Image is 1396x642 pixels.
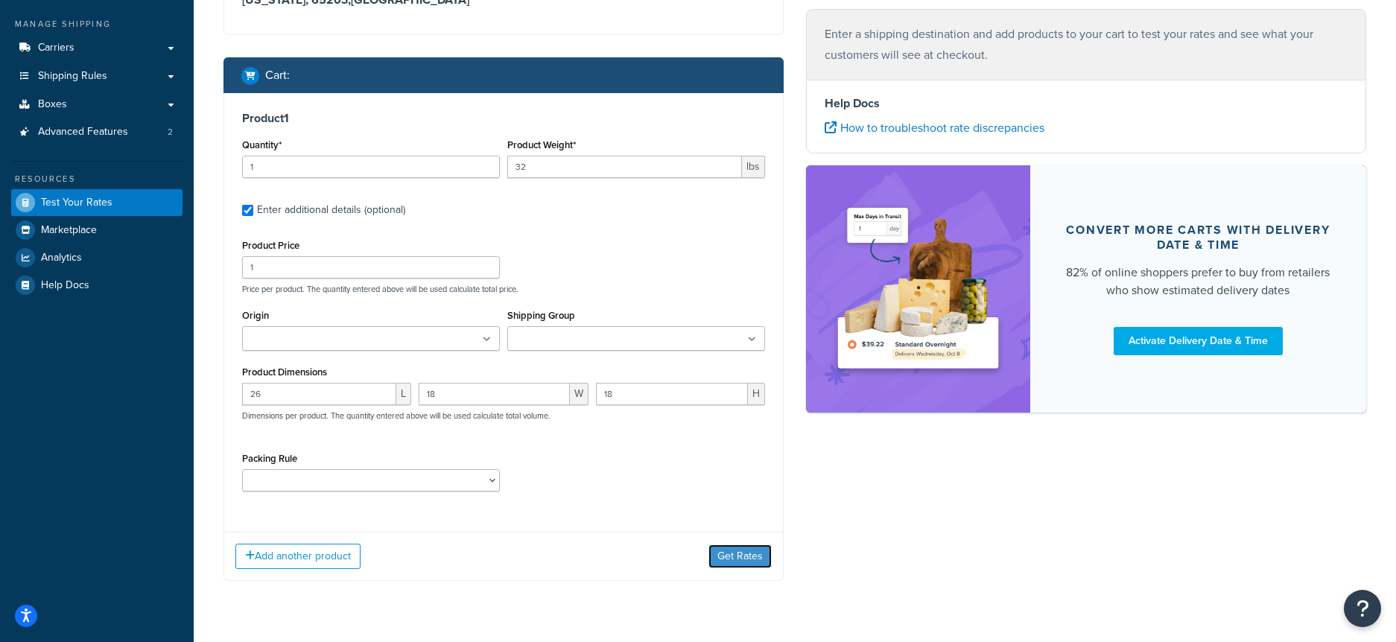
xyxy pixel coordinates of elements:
span: 2 [168,126,173,139]
a: Activate Delivery Date & Time [1114,327,1283,355]
a: Carriers [11,34,183,62]
img: feature-image-ddt-36eae7f7280da8017bfb280eaccd9c446f90b1fe08728e4019434db127062ab4.png [828,188,1008,390]
a: Advanced Features2 [11,118,183,146]
span: Analytics [41,252,82,264]
span: Carriers [38,42,74,54]
a: Shipping Rules [11,63,183,90]
input: 0 [242,156,500,178]
div: Resources [11,173,183,185]
p: Price per product. The quantity entered above will be used calculate total price. [238,284,769,294]
span: L [396,383,411,405]
label: Packing Rule [242,453,297,464]
a: Marketplace [11,217,183,244]
button: Add another product [235,544,361,569]
label: Product Dimensions [242,366,327,378]
label: Quantity* [242,139,282,150]
span: Boxes [38,98,67,111]
label: Origin [242,310,269,321]
h4: Help Docs [825,95,1348,112]
div: Convert more carts with delivery date & time [1066,223,1330,252]
input: Enter additional details (optional) [242,205,253,216]
h2: Cart : [265,69,290,82]
a: How to troubleshoot rate discrepancies [825,119,1044,136]
span: Test Your Rates [41,197,112,209]
div: Enter additional details (optional) [257,200,405,220]
button: Open Resource Center [1344,590,1381,627]
a: Help Docs [11,272,183,299]
div: Manage Shipping [11,18,183,31]
p: Dimensions per product. The quantity entered above will be used calculate total volume. [238,410,551,421]
h3: Product 1 [242,111,765,126]
li: Advanced Features [11,118,183,146]
button: Get Rates [708,544,772,568]
p: Enter a shipping destination and add products to your cart to test your rates and see what your c... [825,24,1348,66]
div: 82% of online shoppers prefer to buy from retailers who show estimated delivery dates [1066,264,1330,299]
span: H [748,383,765,405]
label: Product Weight* [507,139,576,150]
span: Help Docs [41,279,89,292]
span: lbs [742,156,765,178]
label: Product Price [242,240,299,251]
a: Analytics [11,244,183,271]
a: Test Your Rates [11,189,183,216]
span: Marketplace [41,224,97,237]
span: W [570,383,588,405]
span: Advanced Features [38,126,128,139]
input: 0.00 [507,156,742,178]
a: Boxes [11,91,183,118]
label: Shipping Group [507,310,575,321]
span: Shipping Rules [38,70,107,83]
